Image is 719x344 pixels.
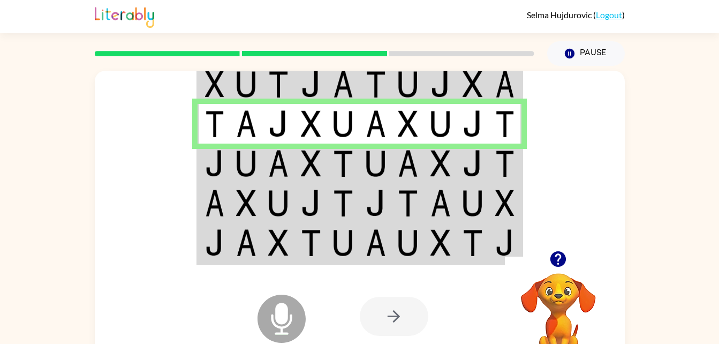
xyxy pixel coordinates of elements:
[301,229,321,256] img: t
[205,190,224,216] img: a
[398,150,418,177] img: a
[398,190,418,216] img: t
[463,110,483,137] img: j
[205,150,224,177] img: j
[333,110,353,137] img: u
[495,190,514,216] img: x
[430,229,451,256] img: x
[301,71,321,98] img: j
[333,150,353,177] img: t
[301,150,321,177] img: x
[463,71,483,98] img: x
[236,110,256,137] img: a
[301,190,321,216] img: j
[301,110,321,137] img: x
[333,71,353,98] img: a
[236,190,256,216] img: x
[366,150,386,177] img: u
[333,229,353,256] img: u
[205,110,224,137] img: t
[366,190,386,216] img: j
[333,190,353,216] img: t
[205,71,224,98] img: x
[430,71,451,98] img: j
[495,229,514,256] img: j
[366,110,386,137] img: a
[463,229,483,256] img: t
[495,110,514,137] img: t
[398,110,418,137] img: x
[236,229,256,256] img: a
[596,10,622,20] a: Logout
[268,150,289,177] img: a
[268,190,289,216] img: u
[463,150,483,177] img: j
[236,150,256,177] img: u
[398,229,418,256] img: u
[430,150,451,177] img: x
[205,229,224,256] img: j
[430,190,451,216] img: a
[527,10,593,20] span: Selma Hujdurovic
[268,71,289,98] img: t
[495,150,514,177] img: t
[366,229,386,256] img: a
[268,110,289,137] img: j
[430,110,451,137] img: u
[236,71,256,98] img: u
[495,71,514,98] img: a
[527,10,625,20] div: ( )
[398,71,418,98] img: u
[547,41,625,66] button: Pause
[95,4,154,28] img: Literably
[366,71,386,98] img: t
[268,229,289,256] img: x
[463,190,483,216] img: u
